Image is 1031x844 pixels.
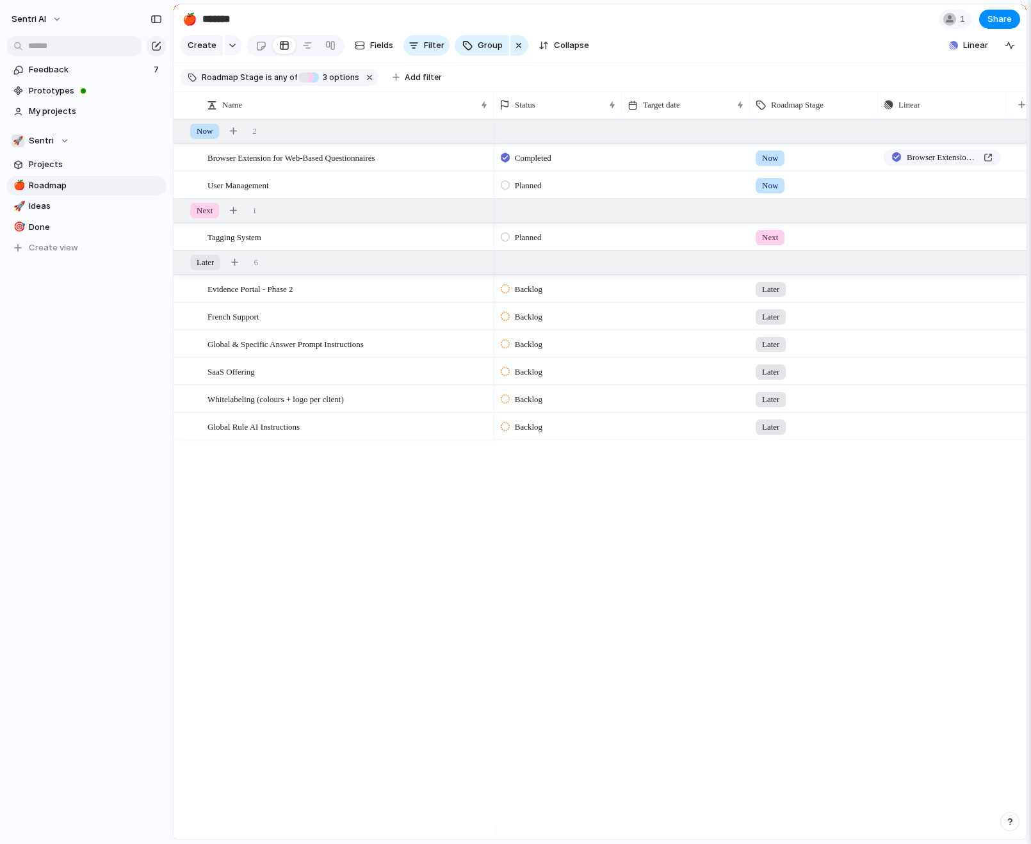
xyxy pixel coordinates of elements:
button: Collapse [533,35,594,56]
button: 🎯 [12,221,24,234]
div: 🚀 [12,134,24,147]
span: Planned [515,231,542,244]
span: Global & Specific Answer Prompt Instructions [207,336,364,351]
span: My projects [29,105,162,118]
span: Done [29,221,162,234]
span: Later [762,283,779,296]
span: 6 [254,256,258,269]
span: Backlog [515,338,542,351]
span: 7 [154,63,161,76]
span: Filter [424,39,444,52]
span: Create [188,39,216,52]
div: 🍎 [183,10,197,28]
span: Ideas [29,200,162,213]
span: Projects [29,158,162,171]
span: Feedback [29,63,150,76]
a: Prototypes [6,81,166,101]
span: Linear [963,39,988,52]
span: any of [272,72,297,83]
span: Status [515,99,535,111]
span: Share [987,13,1012,26]
span: User Management [207,177,269,192]
span: Group [478,39,503,52]
span: Next [197,204,213,217]
span: Later [762,338,779,351]
span: Backlog [515,283,542,296]
button: isany of [263,70,300,85]
span: Prototypes [29,85,162,97]
button: 🍎 [179,9,200,29]
span: Create view [29,241,78,254]
span: Backlog [515,421,542,434]
button: Add filter [385,69,450,86]
span: Later [762,366,779,378]
span: Global Rule AI Instructions [207,419,300,434]
span: Roadmap [29,179,162,192]
span: Add filter [405,72,442,83]
span: Evidence Portal - Phase 2 [207,281,293,296]
button: Sentri AI [6,9,69,29]
span: Sentri [29,134,54,147]
span: Backlog [515,311,542,323]
span: Later [197,256,214,269]
span: Planned [515,179,542,192]
span: Now [762,152,778,165]
button: Group [455,35,509,56]
span: Fields [370,39,393,52]
span: Backlog [515,393,542,406]
span: Later [762,393,779,406]
span: Sentri AI [12,13,46,26]
span: Browser Extension for Web-Based Questionnaires [907,151,978,164]
a: 🍎Roadmap [6,176,166,195]
span: Tagging System [207,229,261,244]
div: 🍎 [13,178,22,193]
button: Create [180,35,223,56]
span: Roadmap Stage [771,99,824,111]
span: Now [197,125,213,138]
span: SaaS Offering [207,364,255,378]
button: 🍎 [12,179,24,192]
span: Collapse [554,39,589,52]
span: Whitelabeling (colours + logo per client) [207,391,344,406]
span: Later [762,421,779,434]
a: Projects [6,155,166,174]
a: Browser Extension for Web-Based Questionnaires [884,149,1000,166]
span: Name [222,99,242,111]
div: 🚀 [13,199,22,214]
span: 1 [960,13,969,26]
a: My projects [6,102,166,121]
span: 1 [252,204,257,217]
button: Fields [350,35,398,56]
span: 3 [319,72,329,82]
button: 3 options [298,70,362,85]
span: options [319,72,359,83]
button: Linear [944,36,993,55]
a: Feedback7 [6,60,166,79]
button: Create view [6,238,166,257]
span: is [266,72,272,83]
span: Roadmap Stage [202,72,263,83]
span: Target date [643,99,680,111]
span: 2 [252,125,257,138]
button: Filter [403,35,450,56]
span: Browser Extension for Web-Based Questionnaires [207,150,375,165]
button: 🚀 [12,200,24,213]
span: Completed [515,152,551,165]
span: Next [762,231,778,244]
a: 🎯Done [6,218,166,237]
span: French Support [207,309,259,323]
span: Linear [898,99,920,111]
span: Later [762,311,779,323]
div: 🎯 [13,220,22,234]
span: Backlog [515,366,542,378]
a: 🚀Ideas [6,197,166,216]
button: 🚀Sentri [6,131,166,150]
span: Now [762,179,778,192]
button: Share [979,10,1020,29]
